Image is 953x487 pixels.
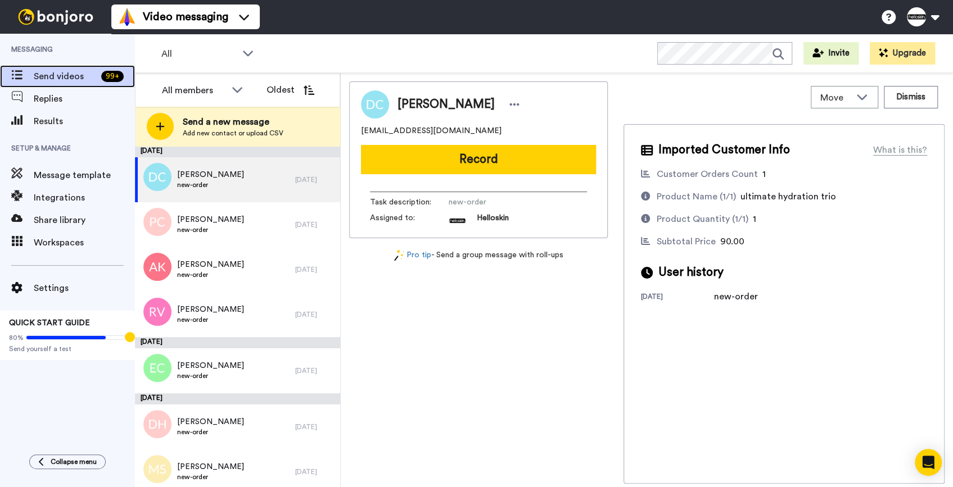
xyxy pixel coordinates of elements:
img: rv.png [143,298,171,326]
span: [PERSON_NAME] [177,169,244,180]
span: new-order [177,472,244,481]
span: [PERSON_NAME] [398,96,495,113]
img: magic-wand.svg [394,249,404,261]
span: Send videos [34,70,97,83]
span: Settings [34,281,135,295]
img: dc.png [143,163,171,191]
span: [PERSON_NAME] [177,360,244,371]
div: [DATE] [295,220,335,229]
div: [DATE] [135,393,340,404]
a: Pro tip [394,249,431,261]
div: new-order [714,290,770,303]
div: [DATE] [295,265,335,274]
button: Collapse menu [29,454,106,469]
span: [EMAIL_ADDRESS][DOMAIN_NAME] [361,125,502,136]
span: new-order [177,270,244,279]
div: Product Quantity (1/1) [657,212,748,226]
img: ak.png [143,253,171,281]
div: [DATE] [135,146,340,157]
span: Integrations [34,191,135,204]
img: vm-color.svg [118,8,136,26]
div: [DATE] [641,292,714,303]
div: [DATE] [135,337,340,348]
div: What is this? [873,143,927,157]
span: All [161,47,237,61]
button: Record [361,145,596,174]
span: Results [34,115,135,128]
span: Imported Customer Info [658,142,790,158]
span: Send a new message [183,115,283,129]
span: Share library [34,213,135,227]
span: [PERSON_NAME] [177,304,244,315]
span: new-order [177,371,244,380]
span: new-order [177,427,244,436]
span: Helloskin [477,212,509,229]
div: [DATE] [295,310,335,319]
span: User history [658,264,724,281]
div: Open Intercom Messenger [915,449,942,476]
img: dh.png [143,410,171,438]
span: new-order [177,315,244,324]
img: ms.png [143,455,171,483]
span: Send yourself a test [9,344,126,353]
span: new-order [177,225,244,234]
button: Upgrade [870,42,935,65]
span: Workspaces [34,236,135,249]
div: [DATE] [295,467,335,476]
span: Replies [34,92,135,106]
span: new-order [449,197,555,208]
button: Oldest [258,79,323,101]
span: [PERSON_NAME] [177,259,244,270]
img: Image of Danielle Craigie [361,90,389,119]
span: 80% [9,333,24,342]
span: Add new contact or upload CSV [183,129,283,138]
div: Customer Orders Count [657,167,758,181]
span: Message template [34,169,135,182]
span: new-order [177,180,244,189]
button: Invite [803,42,859,65]
div: Product Name (1/1) [657,190,736,203]
div: [DATE] [295,366,335,375]
div: [DATE] [295,422,335,431]
div: All members [162,84,226,97]
span: Collapse menu [51,457,97,466]
div: Tooltip anchor [125,332,135,342]
div: [DATE] [295,175,335,184]
div: Subtotal Price [657,235,716,248]
span: Move [820,91,851,104]
span: ultimate hydration trio [740,192,836,201]
span: QUICK START GUIDE [9,319,90,327]
img: bj-logo-header-white.svg [13,9,98,25]
span: [PERSON_NAME] [177,416,244,427]
img: e0e33554-603b-457b-bab1-c5d4e16e99df-1743977302.jpg [449,212,466,229]
button: Dismiss [884,86,938,108]
span: Video messaging [143,9,228,25]
img: pc.png [143,208,171,236]
span: [PERSON_NAME] [177,214,244,225]
span: 90.00 [720,237,744,246]
span: Task description : [370,197,449,208]
span: [PERSON_NAME] [177,461,244,472]
img: ec.png [143,354,171,382]
div: - Send a group message with roll-ups [349,249,608,261]
span: 1 [753,215,756,224]
span: Assigned to: [370,212,449,229]
span: 1 [762,170,766,179]
div: 99 + [101,71,124,82]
